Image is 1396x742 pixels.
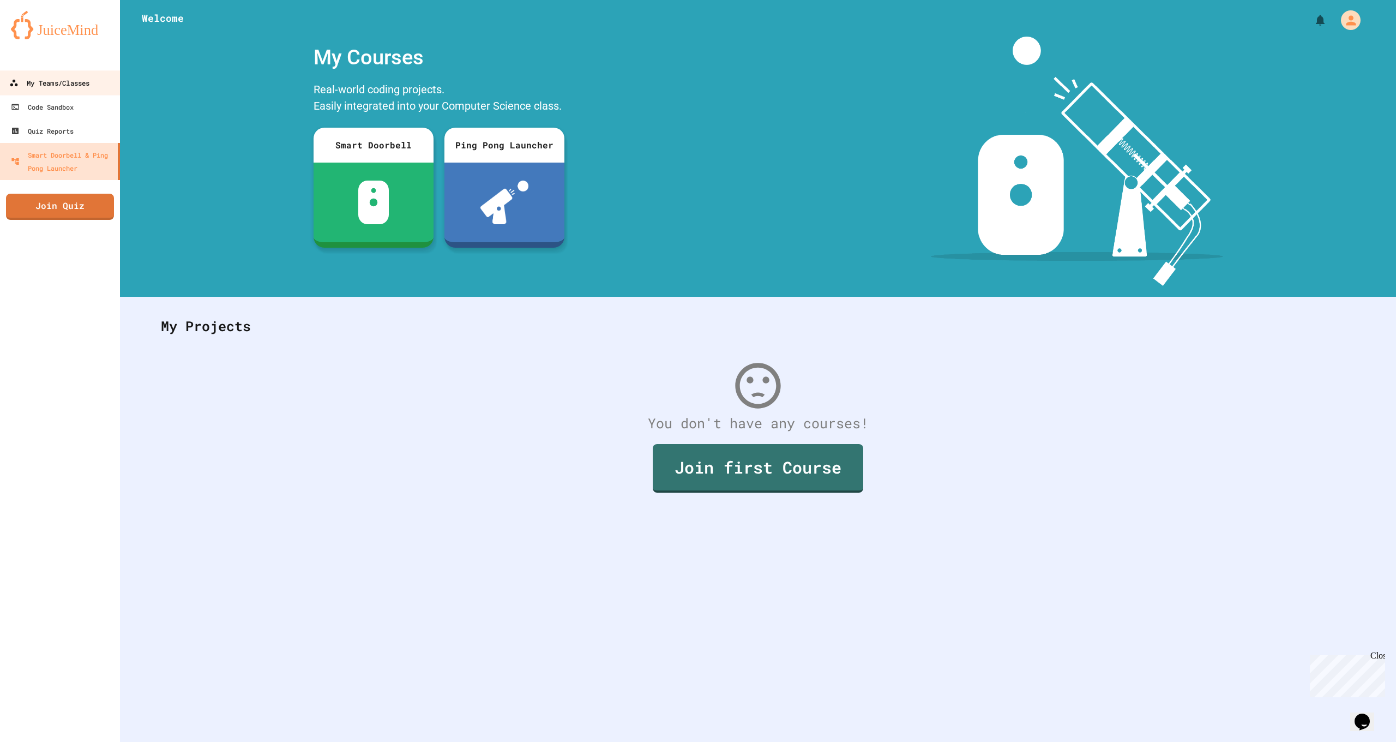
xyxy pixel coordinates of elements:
div: My Teams/Classes [9,76,89,90]
div: You don't have any courses! [150,413,1366,434]
div: Chat with us now!Close [4,4,75,69]
img: sdb-white.svg [358,181,389,224]
img: ppl-with-ball.png [480,181,529,224]
a: Join first Course [653,444,863,493]
img: logo-orange.svg [11,11,109,39]
div: My Account [1329,8,1363,33]
div: Ping Pong Launcher [444,128,564,163]
div: My Courses [308,37,570,79]
div: Quiz Reports [11,124,74,137]
div: Smart Doorbell & Ping Pong Launcher [11,148,113,175]
div: Smart Doorbell [314,128,434,163]
a: Join Quiz [6,194,114,220]
div: Code Sandbox [11,100,74,113]
div: My Projects [150,305,1366,348]
iframe: chat widget [1350,698,1385,731]
div: Real-world coding projects. Easily integrated into your Computer Science class. [308,79,570,119]
div: My Notifications [1293,11,1329,29]
img: banner-image-my-projects.png [931,37,1223,286]
iframe: chat widget [1305,651,1385,697]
